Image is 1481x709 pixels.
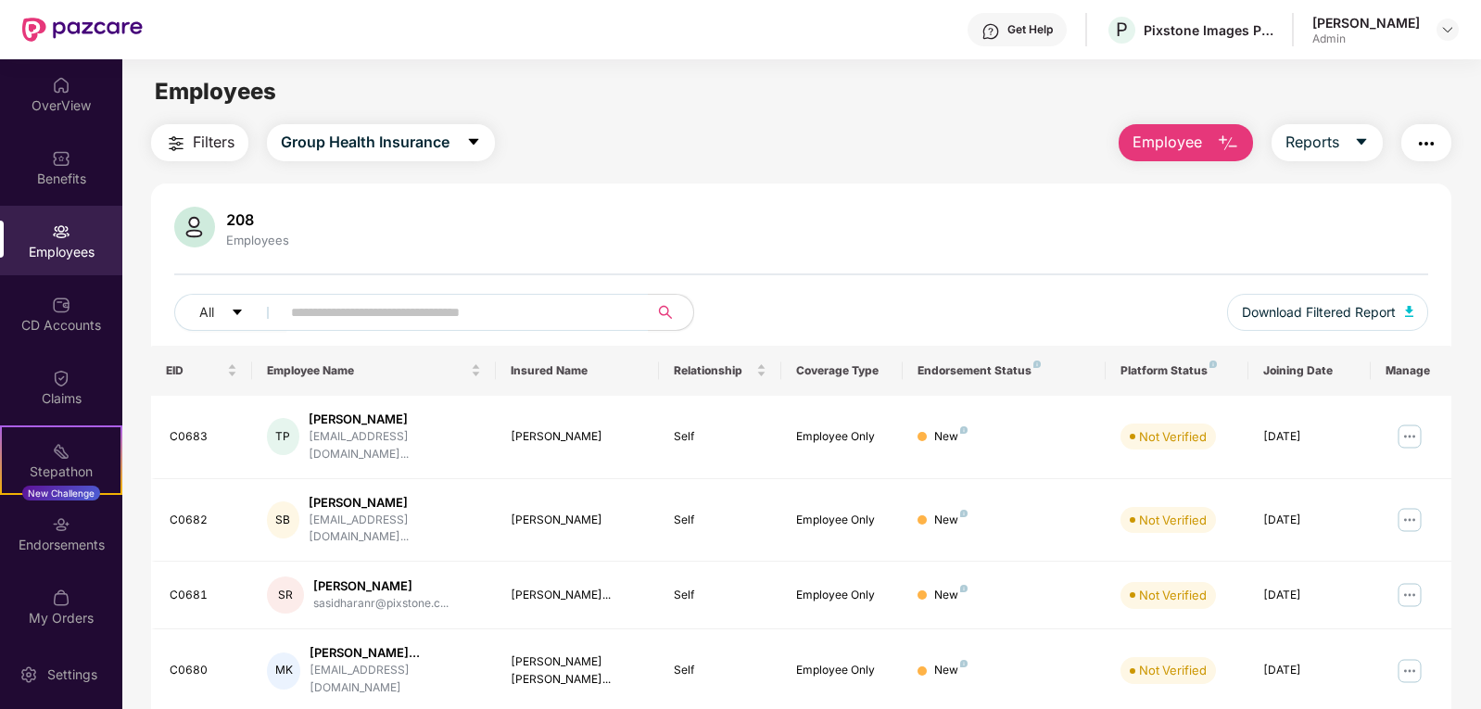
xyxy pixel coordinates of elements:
[52,149,70,168] img: svg+xml;base64,PHN2ZyBpZD0iQmVuZWZpdHMiIHhtbG5zPSJodHRwOi8vd3d3LnczLm9yZy8yMDAwL3N2ZyIgd2lkdGg9Ij...
[1133,131,1202,154] span: Employee
[42,665,103,684] div: Settings
[52,515,70,534] img: svg+xml;base64,PHN2ZyBpZD0iRW5kb3JzZW1lbnRzIiB4bWxucz0iaHR0cDovL3d3dy53My5vcmcvMjAwMC9zdmciIHdpZH...
[309,428,482,463] div: [EMAIL_ADDRESS][DOMAIN_NAME]...
[19,665,38,684] img: svg+xml;base64,PHN2ZyBpZD0iU2V0dGluZy0yMHgyMCIgeG1sbnM9Imh0dHA6Ly93d3cudzMub3JnLzIwMDAvc3ZnIiB3aW...
[796,428,889,446] div: Employee Only
[174,294,287,331] button: Allcaret-down
[52,589,70,607] img: svg+xml;base64,PHN2ZyBpZD0iTXlfT3JkZXJzIiBkYXRhLW5hbWU9Ik15IE9yZGVycyIgeG1sbnM9Imh0dHA6Ly93d3cudz...
[781,346,904,396] th: Coverage Type
[659,346,781,396] th: Relationship
[674,428,766,446] div: Self
[310,662,481,697] div: [EMAIL_ADDRESS][DOMAIN_NAME]
[796,512,889,529] div: Employee Only
[1395,422,1424,451] img: manageButton
[267,363,467,378] span: Employee Name
[934,662,968,679] div: New
[1139,511,1207,529] div: Not Verified
[52,442,70,461] img: svg+xml;base64,PHN2ZyB4bWxucz0iaHR0cDovL3d3dy53My5vcmcvMjAwMC9zdmciIHdpZHRoPSIyMSIgaGVpZ2h0PSIyMC...
[267,576,304,614] div: SR
[1415,133,1437,155] img: svg+xml;base64,PHN2ZyB4bWxucz0iaHR0cDovL3d3dy53My5vcmcvMjAwMC9zdmciIHdpZHRoPSIyNCIgaGVpZ2h0PSIyNC...
[309,411,482,428] div: [PERSON_NAME]
[52,296,70,314] img: svg+xml;base64,PHN2ZyBpZD0iQ0RfQWNjb3VudHMiIGRhdGEtbmFtZT0iQ0QgQWNjb3VudHMiIHhtbG5zPSJodHRwOi8vd3...
[1033,361,1041,368] img: svg+xml;base64,PHN2ZyB4bWxucz0iaHR0cDovL3d3dy53My5vcmcvMjAwMC9zdmciIHdpZHRoPSI4IiBoZWlnaHQ9IjgiIH...
[1395,505,1424,535] img: manageButton
[466,134,481,151] span: caret-down
[151,124,248,161] button: Filters
[796,662,889,679] div: Employee Only
[170,428,238,446] div: C0683
[918,363,1091,378] div: Endorsement Status
[199,302,214,323] span: All
[313,595,449,613] div: sasidharanr@pixstone.c...
[796,587,889,604] div: Employee Only
[511,587,643,604] div: [PERSON_NAME]...
[52,76,70,95] img: svg+xml;base64,PHN2ZyBpZD0iSG9tZSIgeG1sbnM9Imh0dHA6Ly93d3cudzMub3JnLzIwMDAvc3ZnIiB3aWR0aD0iMjAiIG...
[674,363,753,378] span: Relationship
[1248,346,1371,396] th: Joining Date
[1354,134,1369,151] span: caret-down
[1242,302,1396,323] span: Download Filtered Report
[1312,14,1420,32] div: [PERSON_NAME]
[151,346,253,396] th: EID
[1217,133,1239,155] img: svg+xml;base64,PHN2ZyB4bWxucz0iaHR0cDovL3d3dy53My5vcmcvMjAwMC9zdmciIHhtbG5zOnhsaW5rPSJodHRwOi8vd3...
[1116,19,1128,41] span: P
[496,346,658,396] th: Insured Name
[1263,428,1356,446] div: [DATE]
[52,369,70,387] img: svg+xml;base64,PHN2ZyBpZD0iQ2xhaW0iIHhtbG5zPSJodHRwOi8vd3d3LnczLm9yZy8yMDAwL3N2ZyIgd2lkdGg9IjIwIi...
[1395,580,1424,610] img: manageButton
[960,510,968,517] img: svg+xml;base64,PHN2ZyB4bWxucz0iaHR0cDovL3d3dy53My5vcmcvMjAwMC9zdmciIHdpZHRoPSI4IiBoZWlnaHQ9IjgiIH...
[1139,427,1207,446] div: Not Verified
[1440,22,1455,37] img: svg+xml;base64,PHN2ZyBpZD0iRHJvcGRvd24tMzJ4MzIiIHhtbG5zPSJodHRwOi8vd3d3LnczLm9yZy8yMDAwL3N2ZyIgd2...
[309,512,482,547] div: [EMAIL_ADDRESS][DOMAIN_NAME]...
[252,346,496,396] th: Employee Name
[1395,656,1424,686] img: manageButton
[674,662,766,679] div: Self
[934,428,968,446] div: New
[648,305,684,320] span: search
[1405,306,1414,317] img: svg+xml;base64,PHN2ZyB4bWxucz0iaHR0cDovL3d3dy53My5vcmcvMjAwMC9zdmciIHhtbG5zOnhsaW5rPSJodHRwOi8vd3...
[313,577,449,595] div: [PERSON_NAME]
[310,644,481,662] div: [PERSON_NAME]...
[648,294,694,331] button: search
[1285,131,1339,154] span: Reports
[22,486,100,500] div: New Challenge
[155,78,276,105] span: Employees
[960,426,968,434] img: svg+xml;base64,PHN2ZyB4bWxucz0iaHR0cDovL3d3dy53My5vcmcvMjAwMC9zdmciIHdpZHRoPSI4IiBoZWlnaHQ9IjgiIH...
[170,662,238,679] div: C0680
[960,585,968,592] img: svg+xml;base64,PHN2ZyB4bWxucz0iaHR0cDovL3d3dy53My5vcmcvMjAwMC9zdmciIHdpZHRoPSI4IiBoZWlnaHQ9IjgiIH...
[1139,586,1207,604] div: Not Verified
[960,660,968,667] img: svg+xml;base64,PHN2ZyB4bWxucz0iaHR0cDovL3d3dy53My5vcmcvMjAwMC9zdmciIHdpZHRoPSI4IiBoZWlnaHQ9IjgiIH...
[222,233,293,247] div: Employees
[267,501,299,538] div: SB
[281,131,449,154] span: Group Health Insurance
[1144,21,1273,39] div: Pixstone Images Private Limited
[981,22,1000,41] img: svg+xml;base64,PHN2ZyBpZD0iSGVscC0zMngzMiIgeG1sbnM9Imh0dHA6Ly93d3cudzMub3JnLzIwMDAvc3ZnIiB3aWR0aD...
[1263,587,1356,604] div: [DATE]
[674,512,766,529] div: Self
[674,587,766,604] div: Self
[174,207,215,247] img: svg+xml;base64,PHN2ZyB4bWxucz0iaHR0cDovL3d3dy53My5vcmcvMjAwMC9zdmciIHhtbG5zOnhsaW5rPSJodHRwOi8vd3...
[1312,32,1420,46] div: Admin
[222,210,293,229] div: 208
[511,512,643,529] div: [PERSON_NAME]
[170,587,238,604] div: C0681
[22,18,143,42] img: New Pazcare Logo
[267,418,299,455] div: TP
[934,512,968,529] div: New
[1263,512,1356,529] div: [DATE]
[309,494,482,512] div: [PERSON_NAME]
[52,222,70,241] img: svg+xml;base64,PHN2ZyBpZD0iRW1wbG95ZWVzIiB4bWxucz0iaHR0cDovL3d3dy53My5vcmcvMjAwMC9zdmciIHdpZHRoPS...
[231,306,244,321] span: caret-down
[1119,124,1253,161] button: Employee
[1139,661,1207,679] div: Not Verified
[934,587,968,604] div: New
[165,133,187,155] img: svg+xml;base64,PHN2ZyB4bWxucz0iaHR0cDovL3d3dy53My5vcmcvMjAwMC9zdmciIHdpZHRoPSIyNCIgaGVpZ2h0PSIyNC...
[267,124,495,161] button: Group Health Insurancecaret-down
[1272,124,1383,161] button: Reportscaret-down
[511,653,643,689] div: [PERSON_NAME] [PERSON_NAME]...
[267,652,300,690] div: MK
[1263,662,1356,679] div: [DATE]
[193,131,234,154] span: Filters
[1227,294,1429,331] button: Download Filtered Report
[511,428,643,446] div: [PERSON_NAME]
